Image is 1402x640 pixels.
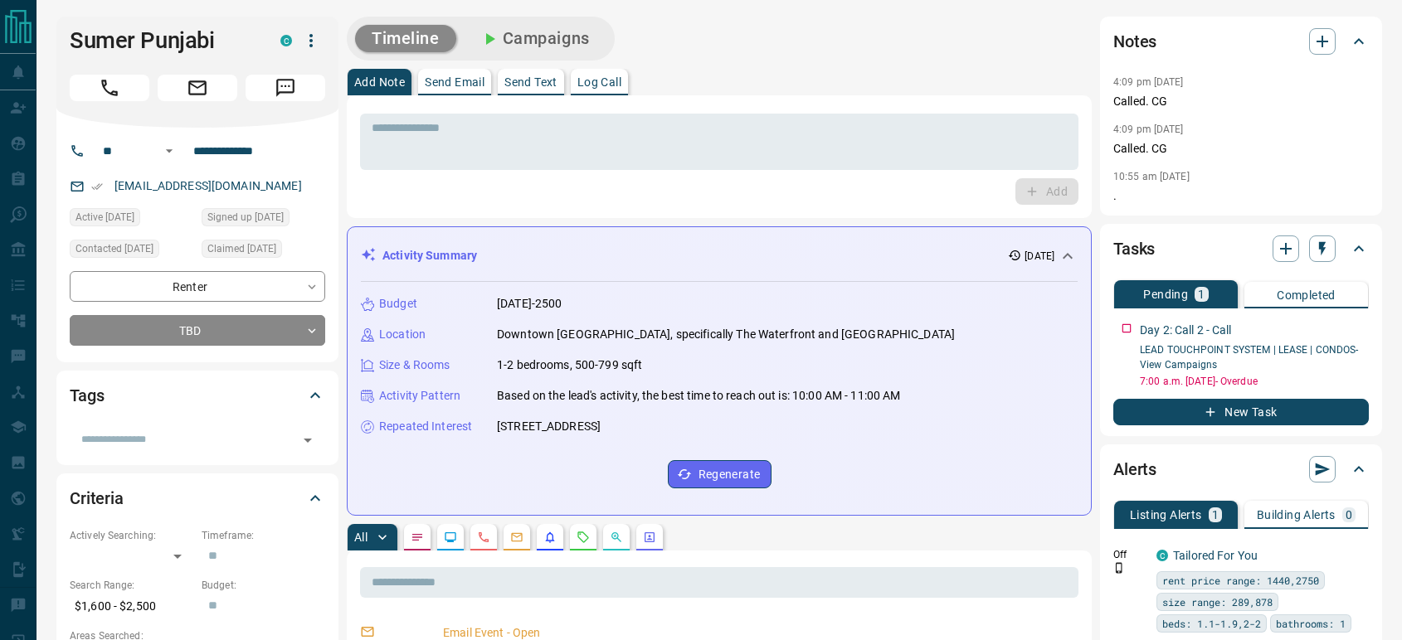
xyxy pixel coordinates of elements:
p: Downtown [GEOGRAPHIC_DATA], specifically The Waterfront and [GEOGRAPHIC_DATA] [497,326,955,343]
p: 4:09 pm [DATE] [1113,76,1184,88]
svg: Push Notification Only [1113,562,1125,574]
svg: Agent Actions [643,531,656,544]
svg: Opportunities [610,531,623,544]
div: condos.ca [1156,550,1168,561]
div: Sat Aug 16 2025 [202,208,325,231]
span: Contacted [DATE] [75,240,153,257]
p: Listing Alerts [1130,509,1202,521]
p: Budget: [202,578,325,593]
p: Search Range: [70,578,193,593]
svg: Calls [477,531,490,544]
p: [DATE] [1025,249,1054,264]
p: 7:00 a.m. [DATE] - Overdue [1140,374,1369,389]
a: LEAD TOUCHPOINT SYSTEM | LEASE | CONDOS- View Campaigns [1140,344,1359,371]
button: Open [296,429,319,452]
h2: Notes [1113,28,1156,55]
div: Tags [70,376,325,415]
p: Called. CG [1113,93,1369,110]
svg: Requests [577,531,590,544]
div: condos.ca [280,35,292,46]
p: [STREET_ADDRESS] [497,418,601,435]
span: size range: 289,878 [1162,594,1273,610]
div: Notes [1113,22,1369,61]
div: Sat Aug 16 2025 [70,208,193,231]
span: Email [158,75,237,101]
p: Send Email [425,76,484,88]
svg: Emails [510,531,523,544]
p: Repeated Interest [379,418,472,435]
span: bathrooms: 1 [1276,615,1346,632]
p: 1-2 bedrooms, 500-799 sqft [497,356,642,374]
button: Regenerate [668,460,772,488]
h2: Tasks [1113,235,1155,262]
p: All [354,531,368,543]
svg: Email Verified [91,181,103,192]
p: Activity Pattern [379,387,460,405]
span: Claimed [DATE] [207,240,276,257]
p: Day 2: Call 2 - Call [1140,322,1232,339]
svg: Notes [411,531,424,544]
h2: Alerts [1113,456,1156,482]
button: Campaigns [463,25,606,52]
a: [EMAIL_ADDRESS][DOMAIN_NAME] [114,179,302,192]
p: Activity Summary [382,247,477,264]
p: Budget [379,295,417,313]
span: Active [DATE] [75,209,134,225]
button: Open [159,141,179,161]
a: Tailored For You [1173,549,1258,562]
p: 1 [1198,288,1205,300]
button: New Task [1113,399,1369,425]
div: Sat Aug 16 2025 [70,240,193,263]
p: Actively Searching: [70,528,193,543]
span: Message [246,75,325,101]
p: $1,600 - $2,500 [70,593,193,620]
p: Add Note [354,76,405,88]
div: Tasks [1113,229,1369,269]
span: Signed up [DATE] [207,209,284,225]
svg: Listing Alerts [543,531,557,544]
p: Off [1113,547,1146,562]
h2: Tags [70,382,104,409]
span: Call [70,75,149,101]
div: Alerts [1113,449,1369,489]
span: beds: 1.1-1.9,2-2 [1162,615,1261,632]
p: Size & Rooms [379,356,450,374]
div: Sat Aug 16 2025 [202,240,325,263]
p: 0 [1346,509,1352,521]
p: Send Text [504,76,557,88]
p: 10:55 am [DATE] [1113,171,1190,182]
svg: Lead Browsing Activity [444,531,457,544]
h1: Sumer Punjabi [70,27,256,54]
p: Location [379,326,426,343]
p: [DATE]-2500 [497,295,562,313]
p: Called. CG [1113,140,1369,158]
p: Timeframe: [202,528,325,543]
div: Criteria [70,478,325,518]
p: 1 [1212,509,1219,521]
p: Pending [1143,288,1188,300]
p: Based on the lead's activity, the best time to reach out is: 10:00 AM - 11:00 AM [497,387,901,405]
div: Renter [70,271,325,302]
p: . [1113,187,1369,205]
p: 4:09 pm [DATE] [1113,124,1184,135]
span: rent price range: 1440,2750 [1162,572,1319,589]
p: Log Call [577,76,621,88]
p: Completed [1277,289,1336,301]
h2: Criteria [70,485,124,512]
div: Activity Summary[DATE] [361,240,1078,271]
div: TBD [70,315,325,346]
p: Building Alerts [1257,509,1336,521]
button: Timeline [355,25,456,52]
